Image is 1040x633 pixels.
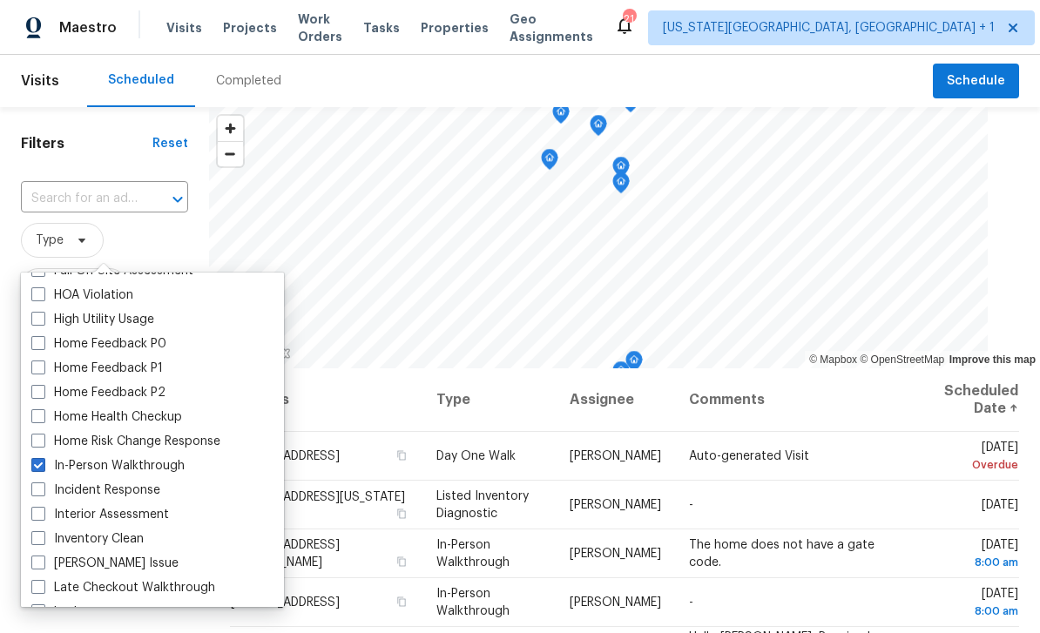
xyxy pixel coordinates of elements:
[926,539,1018,571] span: [DATE]
[31,457,185,475] label: In-Person Walkthrough
[541,149,558,176] div: Map marker
[31,603,80,621] label: Leak
[393,594,409,609] button: Copy Address
[218,116,243,141] button: Zoom in
[31,384,165,401] label: Home Feedback P2
[31,506,169,523] label: Interior Assessment
[612,361,630,388] div: Map marker
[926,456,1018,474] div: Overdue
[31,433,220,450] label: Home Risk Change Response
[393,448,409,463] button: Copy Address
[663,19,995,37] span: [US_STATE][GEOGRAPHIC_DATA], [GEOGRAPHIC_DATA] + 1
[612,157,630,184] div: Map marker
[926,588,1018,620] span: [DATE]
[209,107,988,368] canvas: Map
[231,596,340,609] span: [STREET_ADDRESS]
[231,539,340,569] span: [STREET_ADDRESS][PERSON_NAME]
[36,232,64,249] span: Type
[590,115,607,142] div: Map marker
[570,499,661,511] span: [PERSON_NAME]
[21,62,59,100] span: Visits
[31,555,179,572] label: [PERSON_NAME] Issue
[216,72,281,90] div: Completed
[570,548,661,560] span: [PERSON_NAME]
[231,491,405,503] span: [STREET_ADDRESS][US_STATE]
[421,19,489,37] span: Properties
[152,135,188,152] div: Reset
[436,588,510,617] span: In-Person Walkthrough
[59,19,117,37] span: Maestro
[31,311,154,328] label: High Utility Usage
[363,22,400,34] span: Tasks
[218,141,243,166] button: Zoom out
[625,351,643,378] div: Map marker
[436,450,516,462] span: Day One Walk
[623,10,635,28] div: 21
[165,187,190,212] button: Open
[231,450,340,462] span: [STREET_ADDRESS]
[166,19,202,37] span: Visits
[689,450,809,462] span: Auto-generated Visit
[31,481,160,499] label: Incident Response
[570,596,661,609] span: [PERSON_NAME]
[230,368,423,432] th: Address
[933,64,1019,99] button: Schedule
[926,441,1018,474] span: [DATE]
[31,335,166,353] label: Home Feedback P0
[108,71,174,89] div: Scheduled
[223,19,277,37] span: Projects
[860,354,944,366] a: OpenStreetMap
[926,554,1018,571] div: 8:00 am
[689,596,693,609] span: -
[947,71,1005,92] span: Schedule
[31,530,144,548] label: Inventory Clean
[31,408,182,426] label: Home Health Checkup
[982,499,1018,511] span: [DATE]
[510,10,593,45] span: Geo Assignments
[298,10,342,45] span: Work Orders
[570,450,661,462] span: [PERSON_NAME]
[689,499,693,511] span: -
[422,368,556,432] th: Type
[393,506,409,522] button: Copy Address
[393,554,409,569] button: Copy Address
[675,368,912,432] th: Comments
[31,579,215,596] label: Late Checkout Walkthrough
[436,539,510,569] span: In-Person Walkthrough
[218,142,243,166] span: Zoom out
[21,185,139,212] input: Search for an address...
[612,172,630,199] div: Map marker
[31,360,163,377] label: Home Feedback P1
[926,603,1018,620] div: 8:00 am
[21,135,152,152] h1: Filters
[949,354,1036,366] a: Improve this map
[436,490,529,520] span: Listed Inventory Diagnostic
[809,354,857,366] a: Mapbox
[689,539,875,569] span: The home does not have a gate code.
[912,368,1019,432] th: Scheduled Date ↑
[552,103,570,130] div: Map marker
[31,286,133,304] label: HOA Violation
[556,368,675,432] th: Assignee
